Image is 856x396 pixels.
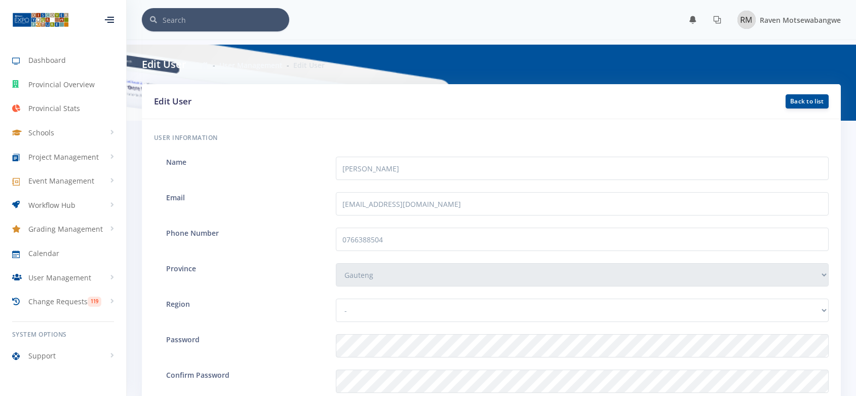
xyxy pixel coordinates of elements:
[159,157,328,176] label: Name
[28,248,59,259] span: Calendar
[154,131,829,145] h6: User information
[28,55,66,65] span: Dashboard
[159,370,328,389] label: Confirm Password
[336,157,829,180] input: Name
[28,272,91,283] span: User Management
[12,330,114,339] h6: System Options
[201,60,325,70] nav: breadcrumb
[154,95,599,108] h3: Edit User
[12,12,69,28] img: ...
[729,9,841,31] a: Image placeholder Raven Motsewabangwe
[28,350,56,361] span: Support
[28,224,103,234] span: Grading Management
[283,60,325,70] li: Edit User
[163,8,289,31] input: Search
[760,15,841,25] span: Raven Motsewabangwe
[159,299,328,318] label: Region
[28,175,94,186] span: Event Management
[336,192,829,215] input: Email
[786,94,829,109] a: Back to list
[159,334,328,353] label: Password
[28,103,80,114] span: Provincial Stats
[336,228,829,251] input: Phone
[737,11,756,29] img: Image placeholder
[28,152,99,162] span: Project Management
[159,263,328,282] label: Province
[28,200,75,210] span: Workflow Hub
[159,228,328,247] label: Phone Number
[28,127,54,138] span: Schools
[159,192,328,211] label: Email
[219,60,283,70] a: User Management
[28,296,88,307] span: Change Requests
[142,57,186,72] h6: Edit User
[28,79,95,90] span: Provincial Overview
[88,297,101,307] span: 119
